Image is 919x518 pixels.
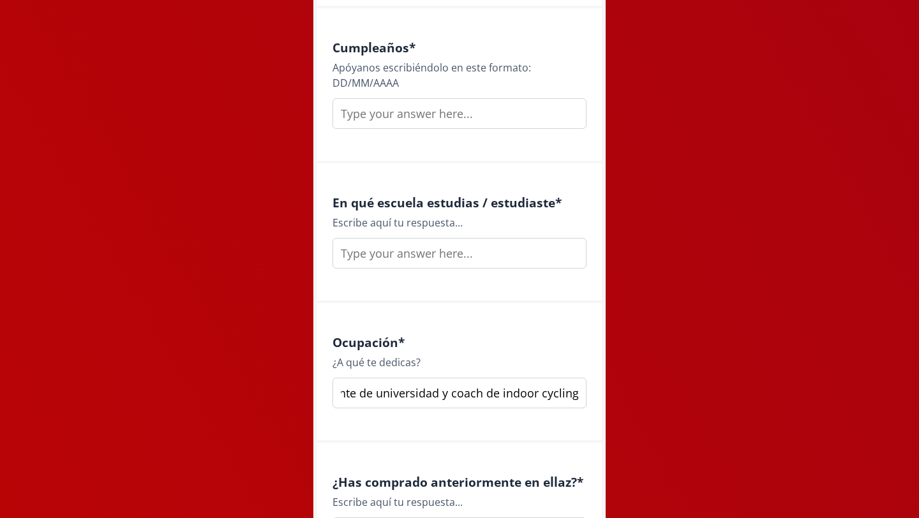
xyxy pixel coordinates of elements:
[332,494,587,510] div: Escribe aquí tu respuesta...
[332,195,587,210] h4: En qué escuela estudias / estudiaste *
[332,215,587,230] div: Escribe aquí tu respuesta...
[332,335,587,350] h4: Ocupación *
[332,40,587,55] h4: Cumpleaños *
[332,355,587,370] div: ¿A qué te dedicas?
[332,475,587,489] h4: ¿Has comprado anteriormente en ellaz? *
[332,98,587,129] input: Type your answer here...
[332,378,587,408] input: Type your answer here...
[332,60,587,91] div: Apóyanos escribiéndolo en este formato: DD/MM/AAAA
[332,238,587,269] input: Type your answer here...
